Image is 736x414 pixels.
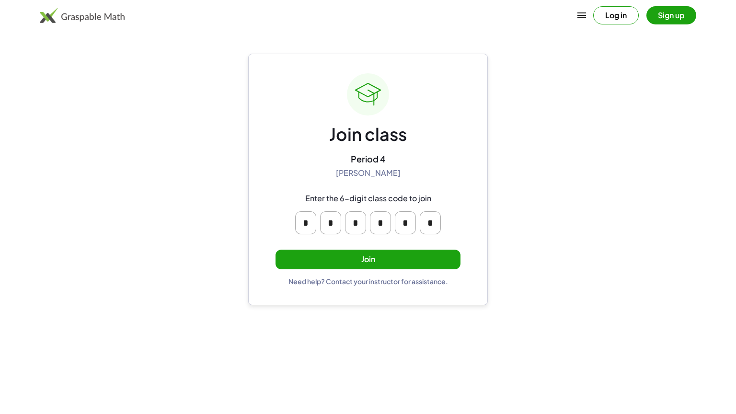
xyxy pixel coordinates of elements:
[329,123,407,146] div: Join class
[593,6,639,24] button: Log in
[646,6,696,24] button: Sign up
[305,194,431,204] div: Enter the 6-digit class code to join
[395,211,416,234] input: Please enter OTP character 5
[295,211,316,234] input: Please enter OTP character 1
[320,211,341,234] input: Please enter OTP character 2
[351,153,386,164] div: Period 4
[420,211,441,234] input: Please enter OTP character 6
[336,168,401,178] div: [PERSON_NAME]
[370,211,391,234] input: Please enter OTP character 4
[288,277,448,286] div: Need help? Contact your instructor for assistance.
[345,211,366,234] input: Please enter OTP character 3
[276,250,460,269] button: Join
